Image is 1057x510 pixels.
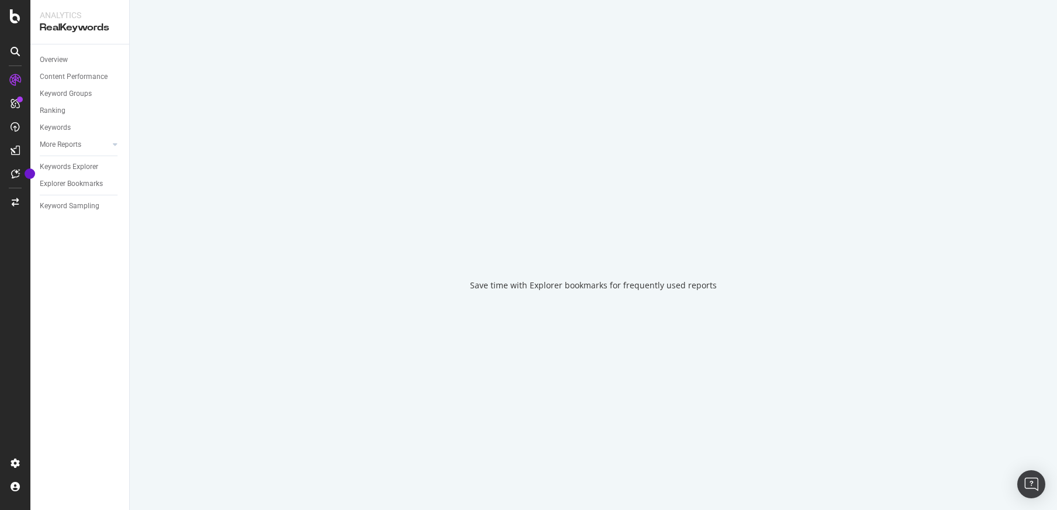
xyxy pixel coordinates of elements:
[551,219,635,261] div: animation
[25,168,35,179] div: Tooltip anchor
[40,71,108,83] div: Content Performance
[40,200,99,212] div: Keyword Sampling
[40,71,121,83] a: Content Performance
[40,54,68,66] div: Overview
[40,122,121,134] a: Keywords
[1017,470,1045,498] div: Open Intercom Messenger
[40,9,120,21] div: Analytics
[40,161,98,173] div: Keywords Explorer
[40,54,121,66] a: Overview
[470,280,717,291] div: Save time with Explorer bookmarks for frequently used reports
[40,105,121,117] a: Ranking
[40,122,71,134] div: Keywords
[40,88,121,100] a: Keyword Groups
[40,178,103,190] div: Explorer Bookmarks
[40,139,109,151] a: More Reports
[40,200,121,212] a: Keyword Sampling
[40,139,81,151] div: More Reports
[40,161,121,173] a: Keywords Explorer
[40,21,120,35] div: RealKeywords
[40,105,65,117] div: Ranking
[40,88,92,100] div: Keyword Groups
[40,178,121,190] a: Explorer Bookmarks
